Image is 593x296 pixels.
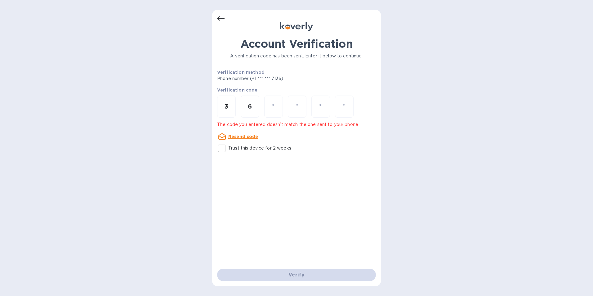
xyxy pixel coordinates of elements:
[217,37,376,50] h1: Account Verification
[217,87,376,93] p: Verification code
[217,70,265,75] b: Verification method
[228,145,291,151] p: Trust this device for 2 weeks
[217,75,331,82] p: Phone number (+1 *** *** 7136)
[228,134,258,139] u: Resend code
[217,121,376,128] p: The code you entered doesn’t match the one sent to your phone.
[217,53,376,59] p: A verification code has been sent. Enter it below to continue.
